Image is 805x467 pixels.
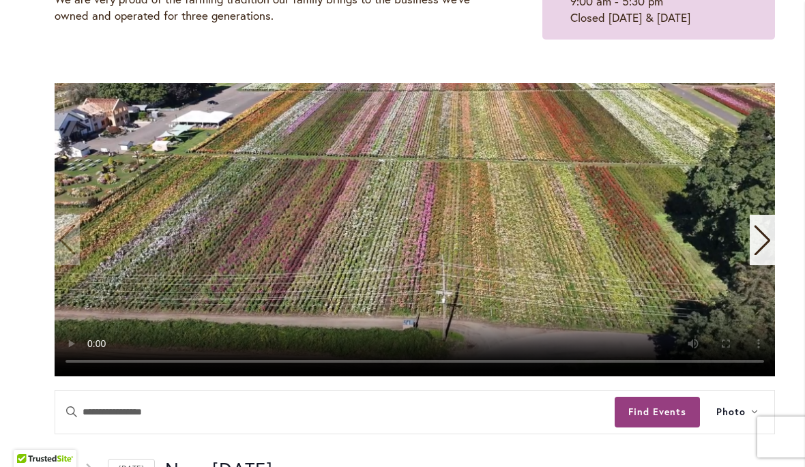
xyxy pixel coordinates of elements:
swiper-slide: 1 / 11 [55,83,775,376]
button: Photo [700,391,774,434]
button: Find Events [615,397,700,427]
input: Enter Keyword. Search for events by Keyword. [55,391,615,434]
iframe: Launch Accessibility Center [10,419,48,457]
span: Photo [716,404,746,420]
